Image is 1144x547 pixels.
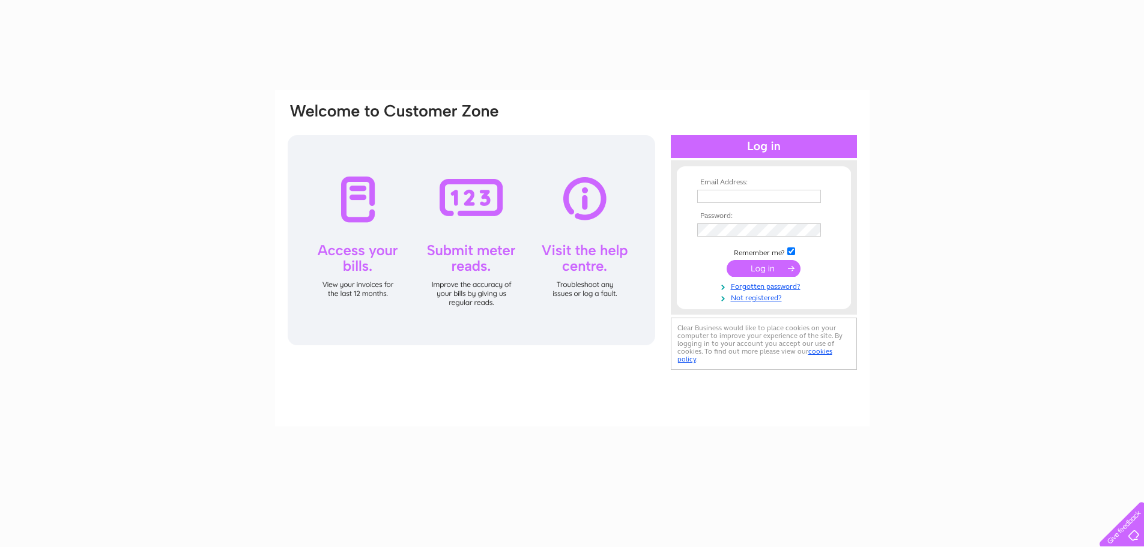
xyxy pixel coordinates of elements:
div: Clear Business would like to place cookies on your computer to improve your experience of the sit... [671,318,857,370]
a: cookies policy [677,347,832,363]
th: Email Address: [694,178,834,187]
a: Not registered? [697,291,834,303]
th: Password: [694,212,834,220]
a: Forgotten password? [697,280,834,291]
input: Submit [727,260,800,277]
td: Remember me? [694,246,834,258]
